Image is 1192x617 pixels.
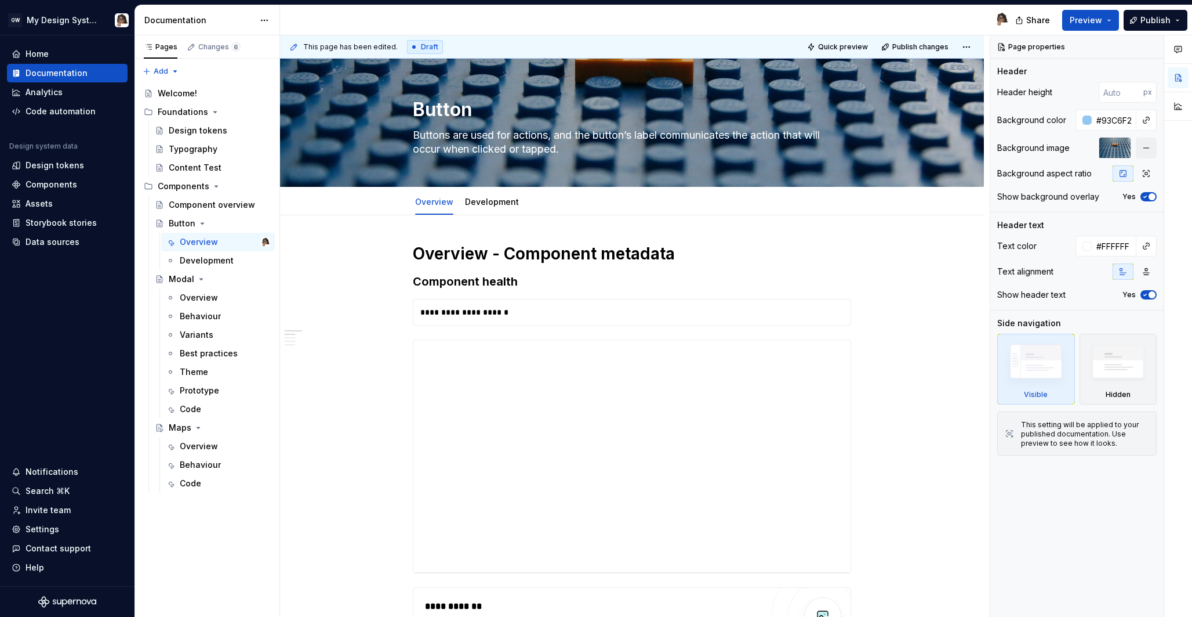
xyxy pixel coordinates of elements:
[7,64,128,82] a: Documentation
[1143,88,1152,97] p: px
[158,88,197,99] div: Welcome!
[1092,110,1136,131] input: Auto
[1009,10,1057,31] button: Share
[180,478,201,489] div: Code
[169,143,217,155] div: Typography
[460,189,524,214] div: Development
[415,197,453,207] a: Overview
[38,596,96,608] svg: Supernova Logo
[139,103,275,121] div: Foundations
[169,199,255,211] div: Component overview
[26,524,59,535] div: Settings
[421,42,438,52] span: Draft
[995,12,1009,26] img: Jessica
[180,366,208,378] div: Theme
[1026,15,1050,26] span: Share
[1080,334,1157,405] div: Hidden
[7,501,128,519] a: Invite team
[7,539,128,558] button: Contact support
[1021,420,1149,448] div: This setting will be applied to your published documentation. Use preview to see how it looks.
[161,344,275,363] a: Best practices
[150,270,275,288] a: Modal
[9,142,78,151] div: Design system data
[180,236,218,248] div: Overview
[150,214,275,233] a: Button
[1092,236,1136,257] input: Auto
[150,158,275,177] a: Content Test
[410,96,849,124] textarea: Button
[1024,390,1048,399] div: Visible
[1140,15,1171,26] span: Publish
[144,42,177,52] div: Pages
[154,67,168,76] span: Add
[465,197,519,207] a: Development
[997,114,1066,126] div: Background color
[997,266,1053,277] div: Text alignment
[180,385,219,396] div: Prototype
[8,13,22,27] div: GW
[1106,390,1131,399] div: Hidden
[161,474,275,493] a: Code
[410,126,849,158] textarea: Buttons are used for actions, and the button’s label communicates the action that will occur when...
[997,240,1037,252] div: Text color
[161,326,275,344] a: Variants
[997,142,1070,154] div: Background image
[26,160,84,171] div: Design tokens
[26,466,78,478] div: Notifications
[26,485,70,497] div: Search ⌘K
[26,236,79,248] div: Data sources
[26,217,97,229] div: Storybook stories
[7,233,128,251] a: Data sources
[26,198,53,210] div: Assets
[231,42,241,52] span: 6
[1099,82,1143,103] input: Auto
[1124,10,1187,31] button: Publish
[804,39,873,55] button: Quick preview
[997,191,1099,203] div: Show background overlay
[7,83,128,102] a: Analytics
[997,168,1092,179] div: Background aspect ratio
[27,15,101,26] div: My Design System
[158,106,208,118] div: Foundations
[413,243,851,264] h1: Overview - Component metadata
[161,233,275,251] a: OverviewJessica
[115,13,129,27] img: Jessica
[158,181,209,192] div: Components
[139,84,275,103] a: Welcome!
[161,288,275,307] a: Overview
[997,289,1066,301] div: Show header text
[7,45,128,63] a: Home
[7,102,128,121] a: Code automation
[150,418,275,437] a: Maps
[150,196,275,214] a: Component overview
[161,456,275,474] a: Behaviour
[169,125,227,136] div: Design tokens
[161,307,275,326] a: Behaviour
[818,42,868,52] span: Quick preview
[180,441,218,452] div: Overview
[26,106,96,117] div: Code automation
[303,42,398,52] span: This page has been edited.
[997,317,1061,329] div: Side navigation
[413,273,851,290] h3: Component health
[26,67,88,79] div: Documentation
[180,403,201,415] div: Code
[139,177,275,196] div: Components
[7,482,128,500] button: Search ⌘K
[261,237,270,247] img: Jessica
[150,121,275,140] a: Design tokens
[878,39,954,55] button: Publish changes
[161,437,275,456] a: Overview
[169,218,195,229] div: Button
[1122,290,1136,300] label: Yes
[26,543,91,554] div: Contact support
[180,292,218,304] div: Overview
[997,86,1052,98] div: Header height
[26,562,44,573] div: Help
[7,175,128,194] a: Components
[180,311,221,322] div: Behaviour
[410,189,458,214] div: Overview
[198,42,241,52] div: Changes
[161,251,275,270] a: Development
[169,162,221,174] div: Content Test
